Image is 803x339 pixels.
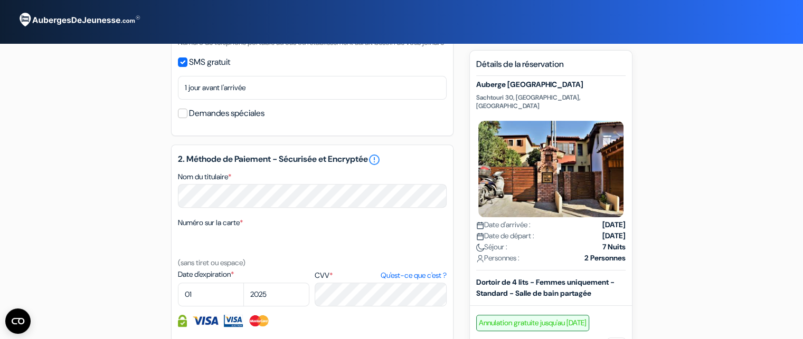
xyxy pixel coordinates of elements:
[602,219,626,230] strong: [DATE]
[476,253,519,264] span: Personnes :
[476,80,626,89] h5: Auberge [GEOGRAPHIC_DATA]
[178,171,231,182] label: Nom du titulaire
[476,277,615,298] b: Dortoir de 4 lits - Femmes uniquement - Standard - Salle de bain partagée
[178,217,243,228] label: Numéro sur la carte
[192,315,219,327] img: Visa
[476,315,589,331] span: Annulation gratuite jusqu'au [DATE]
[13,6,145,34] img: AubergesDeJeunesse.com
[189,106,264,121] label: Demandes spéciales
[476,93,626,110] p: Sachtouri 30, [GEOGRAPHIC_DATA], [GEOGRAPHIC_DATA]
[476,255,484,263] img: user_icon.svg
[178,269,309,280] label: Date d'expiration
[5,308,31,334] button: CMP-Widget öffnen
[189,55,230,70] label: SMS gratuit
[178,153,447,166] h5: 2. Méthode de Paiement - Sécurisée et Encryptée
[476,244,484,251] img: moon.svg
[476,233,484,240] img: calendar.svg
[178,315,187,327] img: Information de carte de crédit entièrement encryptée et sécurisée
[476,221,484,229] img: calendar.svg
[368,153,381,166] a: error_outline
[476,59,626,76] h5: Détails de la réservation
[224,315,243,327] img: Visa Electron
[178,258,245,267] small: (sans tiret ou espace)
[584,253,626,264] strong: 2 Personnes
[476,219,531,230] span: Date d'arrivée :
[380,270,446,281] a: Qu'est-ce que c'est ?
[476,241,507,253] span: Séjour :
[315,270,446,281] label: CVV
[602,241,626,253] strong: 7 Nuits
[248,315,270,327] img: Master Card
[476,230,534,241] span: Date de départ :
[602,230,626,241] strong: [DATE]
